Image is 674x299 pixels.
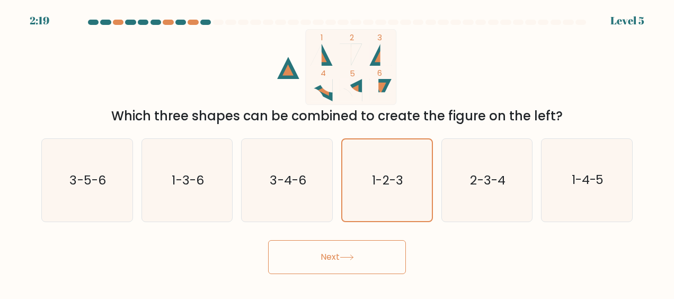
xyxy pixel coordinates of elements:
[572,172,604,189] text: 1-4-5
[377,68,382,78] tspan: 6
[377,32,382,43] tspan: 3
[373,172,403,189] text: 1-2-3
[610,13,644,29] div: Level 5
[321,32,323,43] tspan: 1
[30,13,49,29] div: 2:19
[471,172,506,189] text: 2-3-4
[268,240,406,274] button: Next
[350,32,354,43] tspan: 2
[48,107,626,126] div: Which three shapes can be combined to create the figure on the left?
[70,172,106,189] text: 3-5-6
[270,172,306,189] text: 3-4-6
[321,68,326,78] tspan: 4
[350,68,356,79] tspan: 5
[172,172,204,189] text: 1-3-6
